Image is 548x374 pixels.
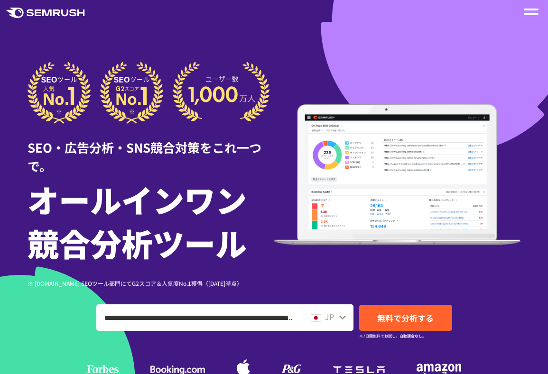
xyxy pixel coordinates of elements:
[28,279,274,288] div: ※ [DOMAIN_NAME] SEOツール部門にてG2スコア＆人気度No.1獲得（[DATE]時点）
[97,305,302,330] input: ドメイン、キーワードまたはURLを入力してください
[359,305,452,331] a: 無料で分析する
[377,312,434,324] span: 無料で分析する
[325,311,334,322] span: JP
[28,124,274,175] div: SEO・広告分析・SNS競合対策をこれ一つで。
[359,331,426,340] small: ※7日間無料でお試し。自動課金なし。
[28,177,274,265] h1: オールインワン 競合分析ツール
